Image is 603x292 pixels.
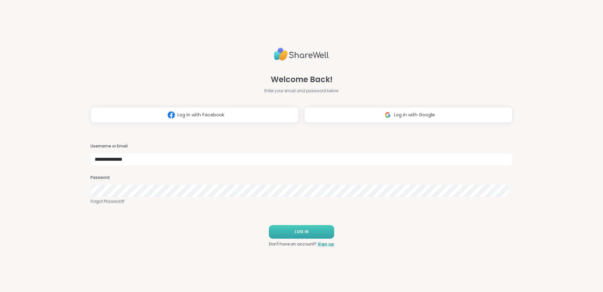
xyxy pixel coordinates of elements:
[264,88,339,94] span: Enter your email and password below
[382,109,394,121] img: ShareWell Logomark
[274,45,329,63] img: ShareWell Logo
[90,144,513,149] h3: Username or Email
[269,241,316,247] span: Don't have an account?
[269,225,334,239] button: LOG IN
[271,74,333,85] span: Welcome Back!
[304,107,513,123] button: Log in with Google
[165,109,177,121] img: ShareWell Logomark
[177,112,224,118] span: Log in with Facebook
[394,112,435,118] span: Log in with Google
[90,175,513,180] h3: Password
[90,199,513,204] a: Forgot Password?
[90,107,299,123] button: Log in with Facebook
[318,241,334,247] a: Sign up
[295,229,309,235] span: LOG IN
